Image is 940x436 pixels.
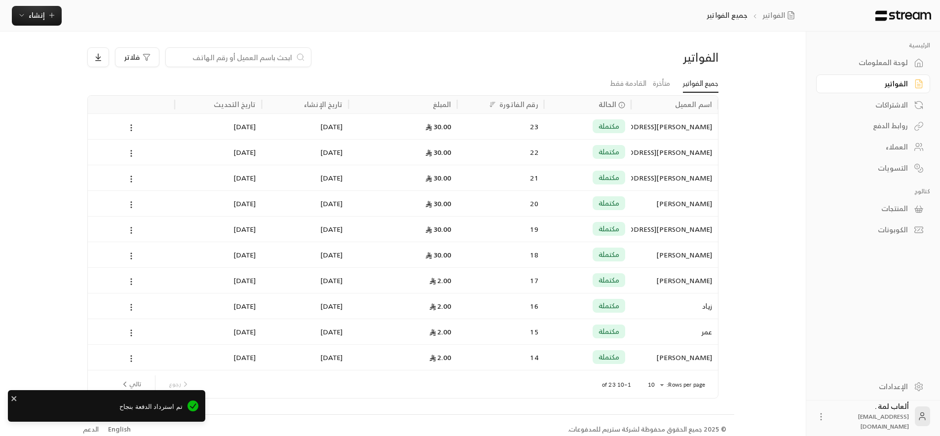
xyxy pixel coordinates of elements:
a: العملاء [816,138,930,157]
div: العملاء [828,142,908,152]
div: 2.00 [355,345,451,370]
span: إنشاء [29,9,45,21]
div: [DATE] [181,114,256,139]
div: عمر [637,319,712,344]
p: كتالوج [816,187,930,195]
div: [PERSON_NAME] [637,268,712,293]
span: مكتملة [599,224,619,234]
div: [DATE] [267,114,342,139]
span: مكتملة [599,250,619,259]
div: زياد [637,293,712,319]
div: لوحة المعلومات [828,58,908,68]
a: التسويات [816,158,930,178]
div: 20 [463,191,538,216]
div: [DATE] [267,217,342,242]
div: الفواتير [568,49,718,65]
div: رقم الفاتورة [499,98,538,110]
span: مكتملة [599,198,619,208]
button: Sort [487,99,498,110]
div: الإعدادات [828,382,908,392]
p: 1–10 of 23 [602,381,631,389]
div: 23 [463,114,538,139]
div: 15 [463,319,538,344]
div: [DATE] [181,268,256,293]
div: [DATE] [267,191,342,216]
span: فلاتر [124,54,140,61]
div: ألعاب لمة . [832,401,909,431]
div: روابط الدفع [828,121,908,131]
div: [DATE] [181,345,256,370]
nav: breadcrumb [707,10,799,21]
div: الفواتير [828,79,908,89]
div: [PERSON_NAME][EMAIL_ADDRESS][DOMAIN_NAME] [637,140,712,165]
div: [DATE] [267,319,342,344]
div: [DATE] [267,140,342,165]
div: 2.00 [355,293,451,319]
div: English [108,425,131,435]
div: [DATE] [267,345,342,370]
div: 30.00 [355,217,451,242]
button: فلاتر [115,47,159,67]
div: 2.00 [355,319,451,344]
div: © 2025 جميع الحقوق محفوظة لشركة ستريم للمدفوعات. [568,425,726,435]
div: المبلغ [433,98,451,110]
div: [DATE] [181,293,256,319]
span: مكتملة [599,147,619,157]
a: الكوبونات [816,220,930,240]
div: التسويات [828,163,908,173]
button: next page [116,376,145,393]
a: المنتجات [816,199,930,218]
div: 19 [463,217,538,242]
div: 30.00 [355,242,451,267]
div: 21 [463,165,538,190]
a: جميع الفواتير [683,75,718,93]
div: 30.00 [355,165,451,190]
div: [DATE] [181,191,256,216]
div: [DATE] [267,293,342,319]
div: الكوبونات [828,225,908,235]
div: [DATE] [181,319,256,344]
div: تاريخ الإنشاء [304,98,342,110]
div: [PERSON_NAME][EMAIL_ADDRESS][DOMAIN_NAME] [637,217,712,242]
p: جميع الفواتير [707,10,748,21]
span: الحالة [599,99,617,109]
input: ابحث باسم العميل أو رقم الهاتف [172,52,292,63]
div: [DATE] [181,242,256,267]
div: 10 [643,379,667,391]
span: مكتملة [599,173,619,182]
div: [DATE] [267,165,342,190]
button: close [11,393,18,403]
div: 30.00 [355,140,451,165]
button: إنشاء [12,6,62,26]
div: [DATE] [181,165,256,190]
div: 18 [463,242,538,267]
div: الاشتراكات [828,100,908,110]
span: مكتملة [599,301,619,311]
a: القادمة فقط [610,75,646,92]
div: 30.00 [355,191,451,216]
div: [DATE] [181,140,256,165]
a: الاشتراكات [816,95,930,114]
div: المنتجات [828,204,908,214]
a: الفواتير [816,74,930,94]
span: مكتملة [599,327,619,336]
span: مكتملة [599,275,619,285]
div: [PERSON_NAME] [637,345,712,370]
p: Rows per page: [667,381,705,389]
a: الإعدادات [816,377,930,396]
div: 14 [463,345,538,370]
a: روابط الدفع [816,116,930,136]
div: [DATE] [267,268,342,293]
div: تاريخ التحديث [214,98,256,110]
div: [DATE] [267,242,342,267]
a: متأخرة [653,75,670,92]
p: الرئيسية [816,41,930,49]
div: [PERSON_NAME] [637,242,712,267]
span: تم استرداد الدفعة بنجاح [15,402,183,412]
div: [PERSON_NAME][EMAIL_ADDRESS][DOMAIN_NAME] [637,114,712,139]
div: 17 [463,268,538,293]
div: 30.00 [355,114,451,139]
a: لوحة المعلومات [816,53,930,73]
div: [PERSON_NAME][EMAIL_ADDRESS][DOMAIN_NAME] [637,165,712,190]
a: الفواتير [762,10,799,21]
